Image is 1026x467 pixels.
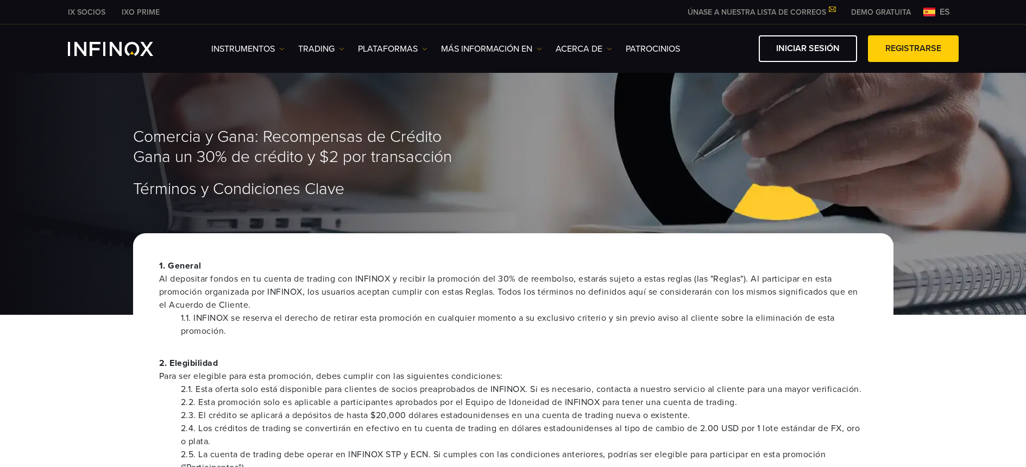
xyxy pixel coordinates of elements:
[114,7,168,18] a: INFINOX
[441,42,542,55] a: Más información en
[181,422,867,448] li: 2.4. Los créditos de trading se convertirán en efectivo en tu cuenta de trading en dólares estado...
[159,357,867,383] p: 2. Elegibilidad
[60,7,114,18] a: INFINOX
[181,383,867,396] li: 2.1. Esta oferta solo está disponible para clientes de socios preaprobados de INFINOX. Si es nece...
[935,5,954,18] span: es
[68,42,179,56] a: INFINOX Logo
[759,35,857,62] a: Iniciar sesión
[133,180,893,198] h1: Términos y Condiciones Clave
[868,35,959,62] a: Registrarse
[211,42,285,55] a: Instrumentos
[843,7,919,18] a: INFINOX MENU
[181,312,867,338] li: 1.1. INFINOX se reserva el derecho de retirar esta promoción en cualquier momento a su exclusivo ...
[679,8,843,17] a: ÚNASE A NUESTRA LISTA DE CORREOS
[159,272,867,312] span: Al depositar fondos en tu cuenta de trading con INFINOX y recibir la promoción del 30% de reembol...
[181,396,867,409] li: 2.2. Esta promoción solo es aplicable a participantes aprobados por el Equipo de Idoneidad de INF...
[626,42,680,55] a: Patrocinios
[556,42,612,55] a: ACERCA DE
[159,370,867,383] span: Para ser elegible para esta promoción, debes cumplir con las siguientes condiciones:
[133,127,452,167] span: Comercia y Gana: Recompensas de Crédito Gana un 30% de crédito y $2 por transacción
[358,42,427,55] a: PLATAFORMAS
[298,42,344,55] a: TRADING
[159,259,867,312] p: 1. General
[181,409,867,422] li: 2.3. El crédito se aplicará a depósitos de hasta $20,000 dólares estadounidenses en una cuenta de...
